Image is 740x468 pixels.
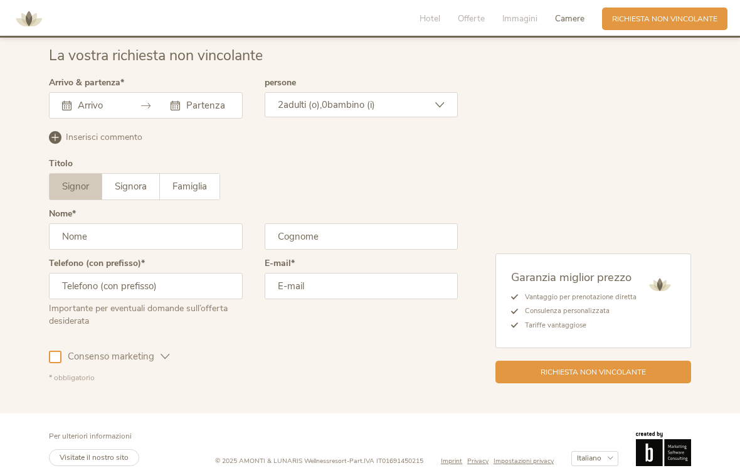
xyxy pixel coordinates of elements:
input: Cognome [265,223,458,250]
a: AMONTI & LUNARIS Wellnessresort [10,15,48,22]
a: Imprint [441,457,467,466]
span: 0 [322,98,327,111]
a: Privacy [467,457,494,466]
label: Nome [49,210,76,218]
span: 2 [278,98,283,111]
span: Offerte [458,13,485,24]
li: Tariffe vantaggiose [518,319,637,332]
span: Visitate il nostro sito [60,452,129,462]
span: La vostra richiesta non vincolante [49,46,263,65]
span: Per ulteriori informazioni [49,431,132,441]
span: Signora [115,180,147,193]
span: Garanzia miglior prezzo [511,269,632,285]
div: Importante per eventuali domande sull’offerta desiderata [49,299,243,327]
span: Signor [62,180,89,193]
span: Consenso marketing [61,350,161,363]
label: persone [265,78,296,87]
input: Partenza [183,99,229,112]
img: AMONTI & LUNARIS Wellnessresort [644,269,675,300]
input: Arrivo [75,99,120,112]
span: Imprint [441,456,462,465]
input: Telefono (con prefisso) [49,273,243,299]
input: E-mail [265,273,458,299]
span: - [347,456,349,465]
div: * obbligatorio [49,373,458,383]
label: Arrivo & partenza [49,78,124,87]
a: Visitate il nostro sito [49,449,139,466]
span: Immagini [502,13,537,24]
li: Vantaggio per prenotazione diretta [518,290,637,304]
span: Camere [555,13,584,24]
span: Part.IVA IT01691450215 [349,456,423,465]
span: Inserisci commento [66,131,142,144]
span: Privacy [467,456,489,465]
span: Richiesta non vincolante [612,14,717,24]
span: Hotel [420,13,440,24]
span: © 2025 AMONTI & LUNARIS Wellnessresort [215,456,347,465]
label: Telefono (con prefisso) [49,259,145,268]
img: Brandnamic GmbH | Leading Hospitality Solutions [636,432,691,466]
span: Richiesta non vincolante [541,367,646,378]
span: adulti (o), [283,98,322,111]
input: Nome [49,223,243,250]
a: Impostazioni privacy [494,457,554,466]
label: E-mail [265,259,295,268]
div: Titolo [49,159,73,168]
li: Consulenza personalizzata [518,304,637,318]
span: Famiglia [172,180,207,193]
span: bambino (i) [327,98,375,111]
span: Impostazioni privacy [494,456,554,465]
